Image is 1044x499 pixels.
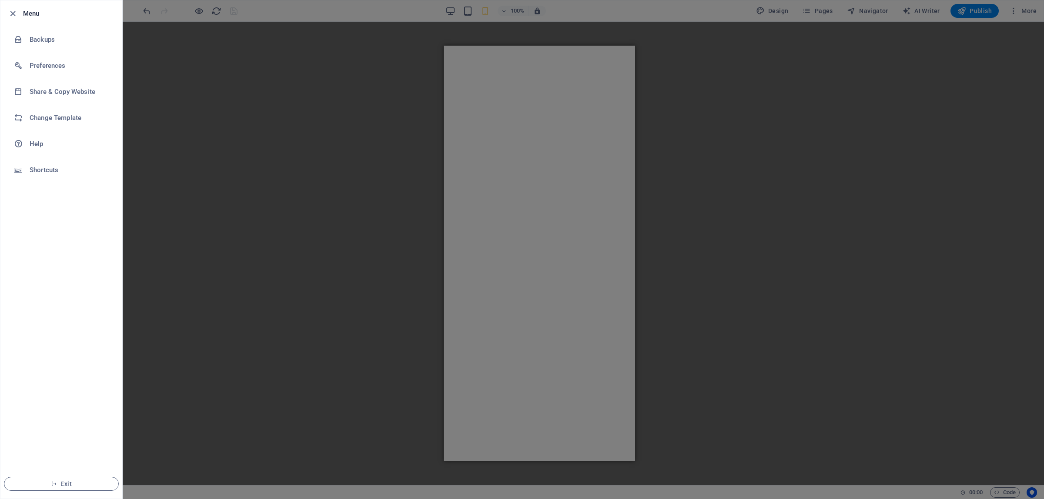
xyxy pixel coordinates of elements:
[30,165,110,175] h6: Shortcuts
[30,139,110,149] h6: Help
[0,131,122,157] a: Help
[30,34,110,45] h6: Backups
[4,477,119,491] button: Exit
[23,8,115,19] h6: Menu
[30,113,110,123] h6: Change Template
[30,60,110,71] h6: Preferences
[30,86,110,97] h6: Share & Copy Website
[11,480,111,487] span: Exit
